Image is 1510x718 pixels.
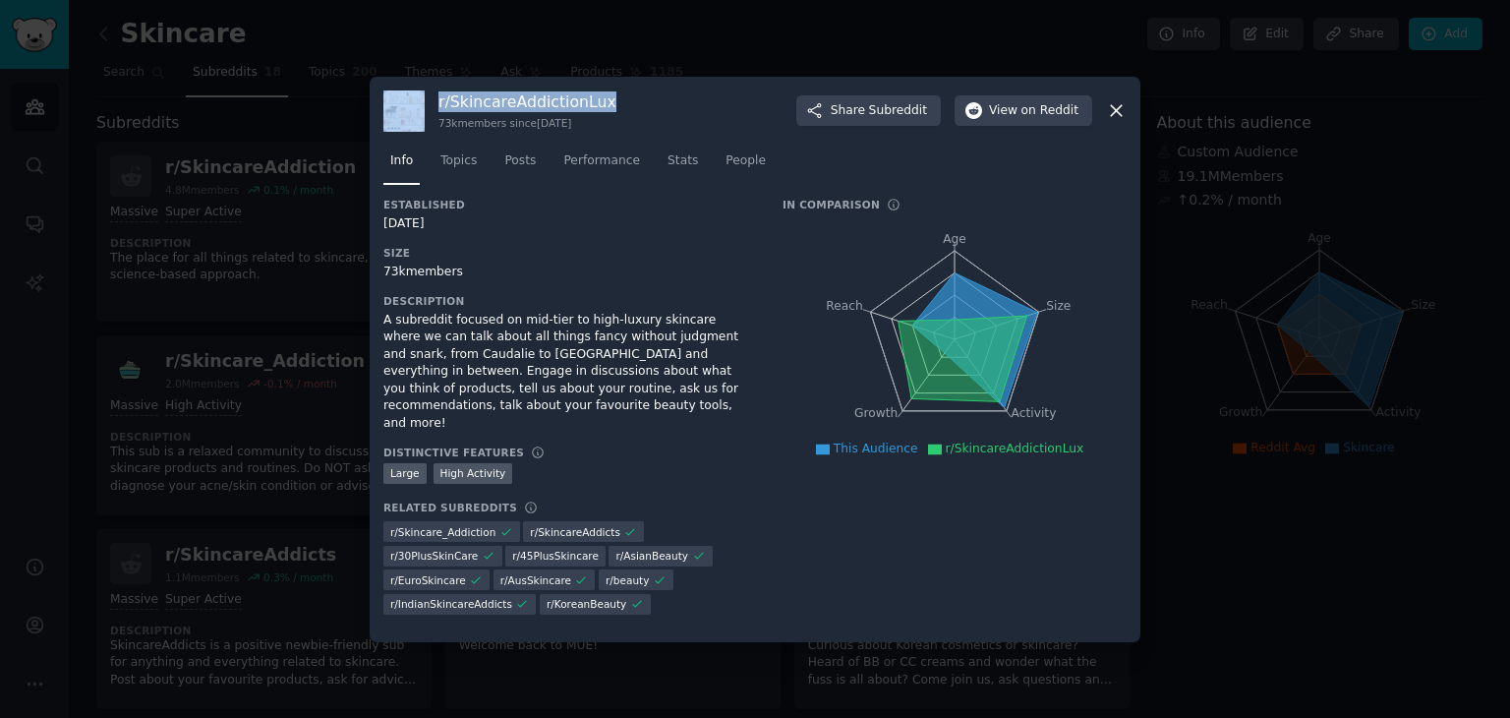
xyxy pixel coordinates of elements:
[1012,406,1057,420] tspan: Activity
[434,146,484,186] a: Topics
[854,406,898,420] tspan: Growth
[615,549,688,563] span: r/ AsianBeauty
[661,146,705,186] a: Stats
[726,152,766,170] span: People
[390,549,478,563] span: r/ 30PlusSkinCare
[826,298,863,312] tspan: Reach
[606,573,649,587] span: r/ beauty
[438,116,616,130] div: 73k members since [DATE]
[383,246,755,260] h3: Size
[783,198,880,211] h3: In Comparison
[438,91,616,112] h3: r/ SkincareAddictionLux
[390,597,512,611] span: r/ IndianSkincareAddicts
[547,597,626,611] span: r/ KoreanBeauty
[383,312,755,433] div: A subreddit focused on mid-tier to high-luxury skincare where we can talk about all things fancy ...
[383,294,755,308] h3: Description
[383,501,517,514] h3: Related Subreddits
[504,152,536,170] span: Posts
[831,102,927,120] span: Share
[440,152,477,170] span: Topics
[500,573,571,587] span: r/ AusSkincare
[390,573,466,587] span: r/ EuroSkincare
[434,463,513,484] div: High Activity
[943,232,966,246] tspan: Age
[383,264,755,281] div: 73k members
[497,146,543,186] a: Posts
[1046,298,1071,312] tspan: Size
[383,215,755,233] div: [DATE]
[383,146,420,186] a: Info
[383,463,427,484] div: Large
[383,198,755,211] h3: Established
[512,549,599,563] span: r/ 45PlusSkincare
[796,95,941,127] button: ShareSubreddit
[946,442,1084,455] span: r/SkincareAddictionLux
[390,525,495,539] span: r/ Skincare_Addiction
[869,102,927,120] span: Subreddit
[719,146,773,186] a: People
[989,102,1078,120] span: View
[955,95,1092,127] button: Viewon Reddit
[383,446,524,459] h3: Distinctive Features
[530,525,620,539] span: r/ SkincareAddicts
[1021,102,1078,120] span: on Reddit
[556,146,647,186] a: Performance
[563,152,640,170] span: Performance
[834,442,918,455] span: This Audience
[383,90,425,132] img: SkincareAddictionLux
[668,152,698,170] span: Stats
[390,152,413,170] span: Info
